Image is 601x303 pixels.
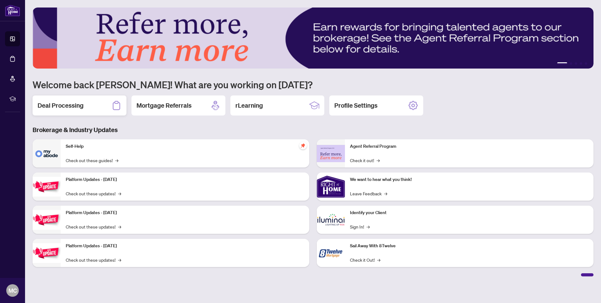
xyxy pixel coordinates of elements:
img: Identify your Client [317,206,345,234]
span: → [118,190,121,197]
button: Open asap [576,281,595,300]
img: Slide 0 [33,8,593,69]
p: Sail Away With 8Twelve [350,243,588,249]
img: Self-Help [33,139,61,167]
span: → [115,157,118,164]
h2: rLearning [235,101,263,110]
img: Platform Updates - July 8, 2025 [33,210,61,230]
img: Platform Updates - June 23, 2025 [33,243,61,263]
span: → [118,256,121,263]
a: Check out these updates!→ [66,256,121,263]
img: Sail Away With 8Twelve [317,239,345,267]
span: → [377,157,380,164]
a: Sign In!→ [350,223,370,230]
span: → [377,256,380,263]
p: Identify your Client [350,209,588,216]
p: Platform Updates - [DATE] [66,209,304,216]
h2: Profile Settings [334,101,378,110]
button: 5 [585,62,587,65]
span: pushpin [299,142,307,149]
p: We want to hear what you think! [350,176,588,183]
img: Platform Updates - July 21, 2025 [33,177,61,197]
h2: Mortgage Referrals [136,101,192,110]
a: Leave Feedback→ [350,190,387,197]
p: Agent Referral Program [350,143,588,150]
img: We want to hear what you think! [317,172,345,201]
span: → [118,223,121,230]
a: Check out these updates!→ [66,223,121,230]
button: 3 [575,62,577,65]
span: → [384,190,387,197]
a: Check out these updates!→ [66,190,121,197]
a: Check it out!→ [350,157,380,164]
button: 2 [570,62,572,65]
p: Platform Updates - [DATE] [66,176,304,183]
span: → [367,223,370,230]
button: 1 [557,62,567,65]
p: Platform Updates - [DATE] [66,243,304,249]
h3: Brokerage & Industry Updates [33,126,593,134]
img: Agent Referral Program [317,145,345,162]
h1: Welcome back [PERSON_NAME]! What are you working on [DATE]? [33,79,593,90]
p: Self-Help [66,143,304,150]
button: 4 [580,62,582,65]
a: Check it Out!→ [350,256,380,263]
a: Check out these guides!→ [66,157,118,164]
span: MC [8,286,17,295]
h2: Deal Processing [38,101,84,110]
img: logo [5,5,20,16]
